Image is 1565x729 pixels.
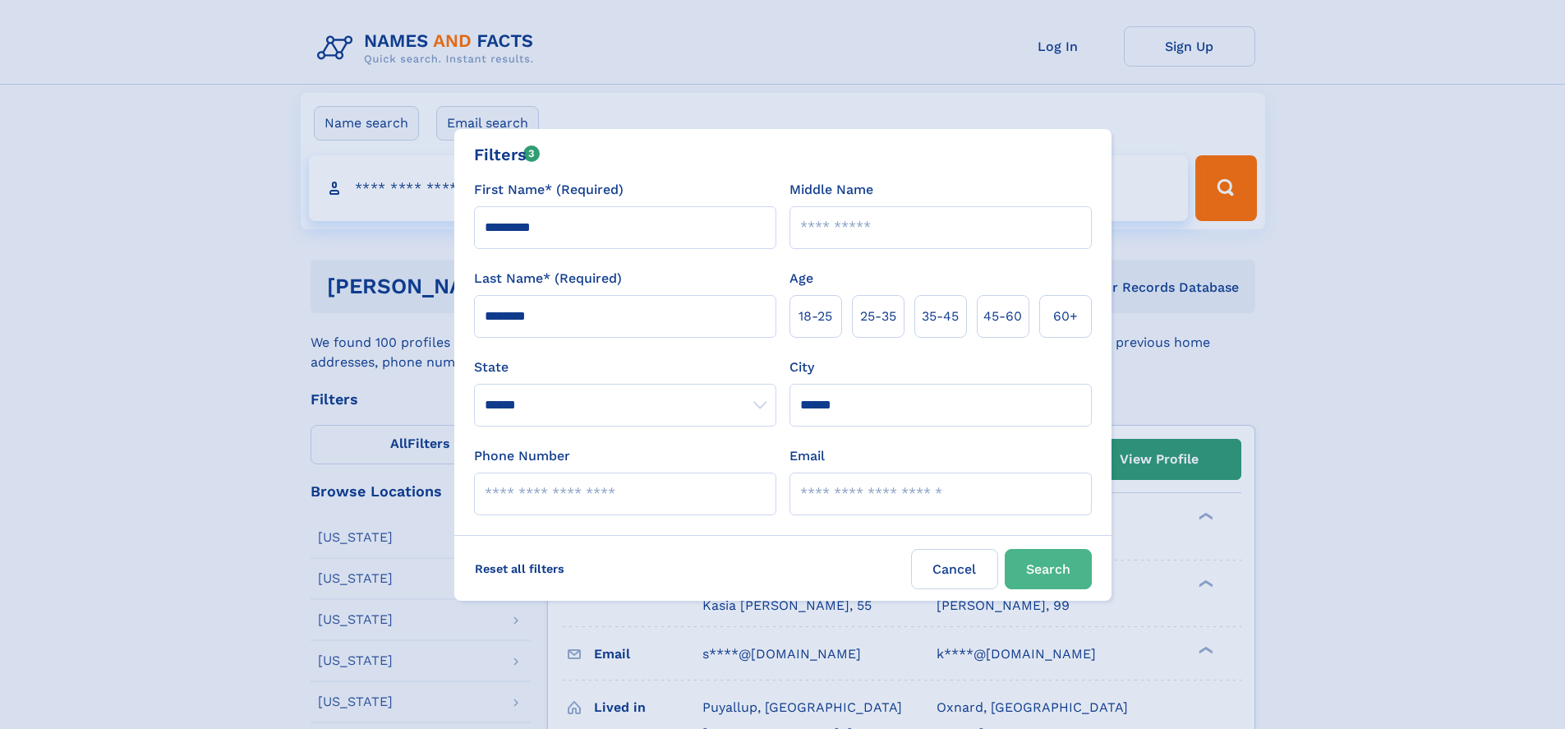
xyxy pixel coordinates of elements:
label: Middle Name [789,180,873,200]
label: Email [789,446,825,466]
label: Reset all filters [464,549,575,588]
span: 45‑60 [983,307,1022,326]
label: Cancel [911,549,998,589]
label: Age [789,269,813,288]
div: Filters [474,142,541,167]
span: 60+ [1053,307,1078,326]
span: 25‑35 [860,307,896,326]
label: First Name* (Required) [474,180,624,200]
label: State [474,358,776,377]
label: Last Name* (Required) [474,269,622,288]
span: 35‑45 [922,307,959,326]
button: Search [1005,549,1092,589]
label: Phone Number [474,446,570,466]
label: City [789,358,814,377]
span: 18‑25 [799,307,832,326]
